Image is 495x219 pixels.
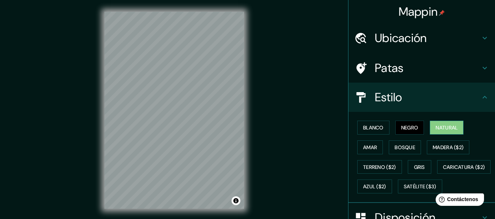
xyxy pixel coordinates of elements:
button: Gris [408,160,431,174]
div: Ubicación [348,23,495,53]
font: Azul ($2) [363,184,386,190]
font: Estilo [375,90,402,105]
button: Satélite ($3) [398,180,442,193]
button: Terreno ($2) [357,160,402,174]
font: Satélite ($3) [404,184,436,190]
font: Terreno ($2) [363,164,396,170]
div: Patas [348,53,495,83]
button: Negro [395,121,424,135]
button: Activar o desactivar atribución [232,196,240,205]
font: Bosque [395,144,415,151]
canvas: Mapa [104,12,244,209]
font: Ubicación [375,30,427,46]
iframe: Lanzador de widgets de ayuda [430,190,487,211]
font: Caricatura ($2) [443,164,485,170]
button: Blanco [357,121,389,135]
img: pin-icon.png [439,10,445,16]
button: Caricatura ($2) [437,160,491,174]
font: Blanco [363,124,384,131]
font: Madera ($2) [433,144,463,151]
button: Madera ($2) [427,140,469,154]
button: Natural [430,121,463,135]
font: Natural [436,124,458,131]
font: Negro [401,124,418,131]
button: Bosque [389,140,421,154]
button: Amar [357,140,383,154]
button: Azul ($2) [357,180,392,193]
font: Mappin [399,4,438,19]
font: Gris [414,164,425,170]
font: Patas [375,60,404,76]
font: Amar [363,144,377,151]
div: Estilo [348,83,495,112]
